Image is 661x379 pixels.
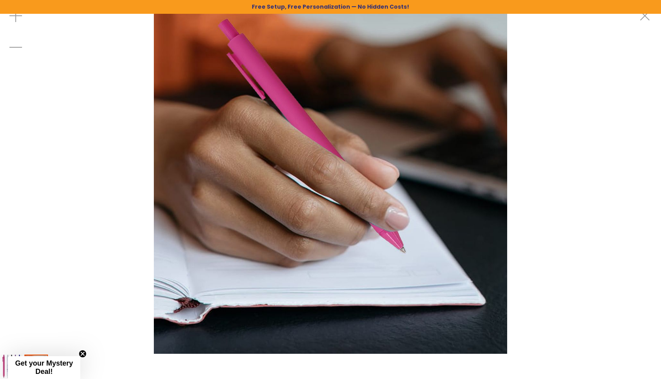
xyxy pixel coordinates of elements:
div: Promo Soft-Touch Rubberized Gel Click-Action Pen [24,354,48,379]
div: Get your Mystery Deal!Close teaser [8,356,80,379]
span: Get your Mystery Deal! [15,359,73,375]
iframe: Google Customer Reviews [596,358,661,379]
button: Close teaser [79,350,87,358]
